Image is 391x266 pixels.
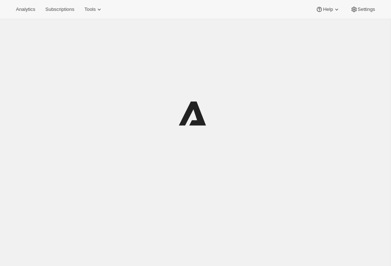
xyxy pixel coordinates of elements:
span: Settings [358,7,375,12]
span: Analytics [16,7,35,12]
span: Subscriptions [45,7,74,12]
button: Tools [80,4,107,14]
button: Settings [346,4,379,14]
button: Subscriptions [41,4,79,14]
button: Help [311,4,344,14]
button: Analytics [12,4,39,14]
span: Help [323,7,333,12]
span: Tools [84,7,96,12]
